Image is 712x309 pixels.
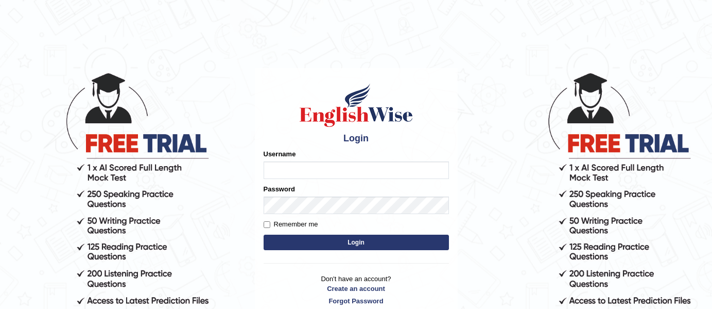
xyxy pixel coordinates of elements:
label: Password [264,184,295,194]
label: Username [264,149,296,159]
p: Don't have an account? [264,274,449,306]
h4: Login [264,134,449,144]
button: Login [264,235,449,250]
a: Create an account [264,284,449,294]
input: Remember me [264,221,270,228]
img: Logo of English Wise sign in for intelligent practice with AI [298,82,415,128]
label: Remember me [264,219,318,230]
a: Forgot Password [264,296,449,306]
